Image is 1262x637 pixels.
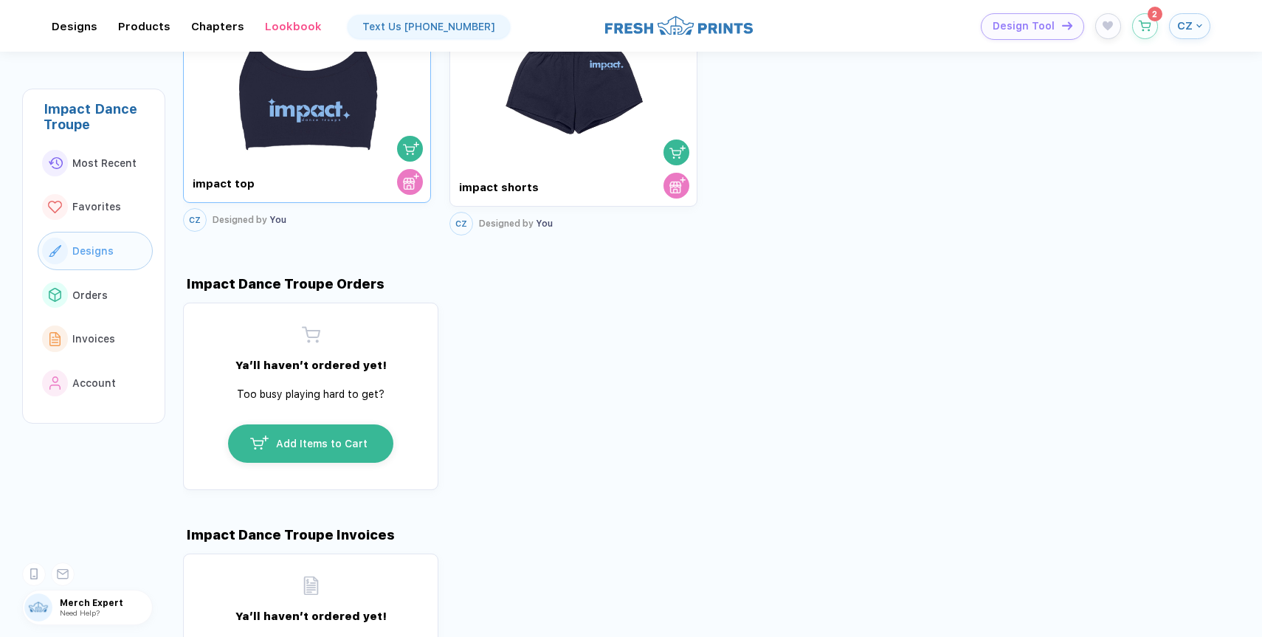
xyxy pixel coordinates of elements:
button: shopping cart [663,140,689,165]
div: impact shorts [459,181,582,194]
button: shopping cart [397,136,423,162]
button: link to iconInvoices [38,320,153,358]
div: Impact Dance Troupe [44,101,153,132]
button: iconAdd Items to Cart [227,424,394,464]
div: Text Us [PHONE_NUMBER] [362,21,495,32]
button: CZ [1169,13,1210,39]
div: LookbookToggle dropdown menu chapters [265,20,322,33]
div: ChaptersToggle dropdown menu chapters [191,20,244,33]
img: icon [250,435,269,450]
span: Need Help? [60,608,100,617]
img: link to icon [48,157,63,170]
button: Design Toolicon [981,13,1084,40]
div: DesignsToggle dropdown menu [52,20,97,33]
img: link to icon [49,376,61,390]
button: store cart [397,169,423,195]
img: shopping cart [403,140,419,156]
img: link to icon [49,288,61,301]
img: shopping cart [669,144,686,160]
span: Favorites [72,201,121,213]
sup: 2 [1148,7,1162,21]
div: Impact Dance Troupe Orders [183,276,385,292]
button: CZ [183,208,207,232]
img: store cart [403,173,419,190]
button: link to iconFavorites [38,188,153,227]
span: 2 [1152,10,1157,18]
span: Designs [72,245,114,257]
button: CZ [449,212,473,235]
button: link to iconAccount [38,364,153,402]
span: Designed by [213,215,267,225]
img: link to icon [48,201,62,213]
span: Most Recent [72,157,137,169]
div: impact top [193,177,316,190]
img: icon [1062,21,1072,30]
span: CZ [455,219,467,229]
button: link to iconOrders [38,276,153,314]
div: ProductsToggle dropdown menu [118,20,170,33]
button: store cart [663,173,689,199]
span: Designed by [479,218,534,229]
span: Invoices [72,333,115,345]
span: Merch Expert [60,598,152,608]
img: user profile [24,593,52,621]
img: store cart [669,177,686,193]
span: CZ [189,216,201,225]
span: CZ [1177,19,1193,32]
div: Lookbook [265,20,322,33]
span: Add Items to Cart [276,438,368,450]
div: You [479,218,553,229]
div: Ya’ll haven’t ordered yet! [222,359,399,372]
span: Design Tool [993,20,1055,32]
div: Too busy playing hard to get? [222,387,399,402]
span: Orders [72,289,108,301]
div: Impact Dance Troupe Invoices [183,527,395,543]
img: link to icon [49,245,61,256]
img: logo [605,14,753,37]
button: link to iconDesigns [38,232,153,270]
div: You [213,215,286,225]
img: link to icon [49,332,61,346]
div: Ya’ll haven’t ordered yet! [222,610,399,623]
span: Account [72,377,116,389]
button: link to iconMost Recent [38,144,153,182]
a: Text Us [PHONE_NUMBER] [348,15,510,38]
